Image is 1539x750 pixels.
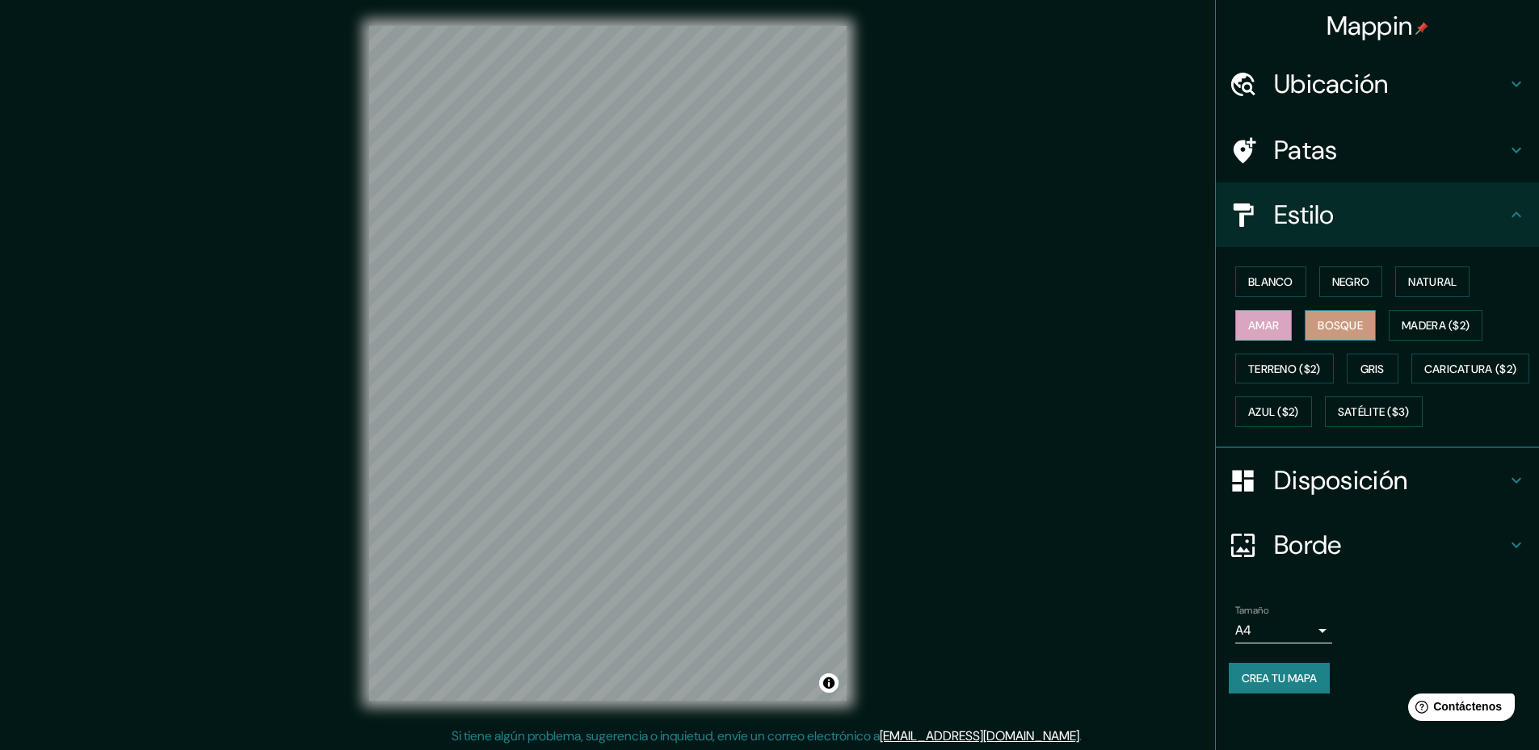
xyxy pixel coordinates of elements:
[1084,727,1087,744] font: .
[1338,405,1410,420] font: Satélite ($3)
[1248,362,1321,376] font: Terreno ($2)
[1318,318,1363,333] font: Bosque
[1235,354,1334,384] button: Terreno ($2)
[1235,622,1251,639] font: A4
[1235,266,1306,297] button: Blanco
[1235,396,1312,427] button: Azul ($2)
[1274,528,1342,562] font: Borde
[1402,318,1470,333] font: Madera ($2)
[1274,198,1335,232] font: Estilo
[1235,310,1292,341] button: Amar
[880,727,1079,744] a: [EMAIL_ADDRESS][DOMAIN_NAME]
[1229,663,1330,693] button: Crea tu mapa
[1347,354,1398,384] button: Gris
[1325,396,1423,427] button: Satélite ($3)
[452,727,880,744] font: Si tiene algún problema, sugerencia o inquietud, envíe un correo electrónico a
[1274,133,1338,167] font: Patas
[1395,266,1470,297] button: Natural
[1082,727,1084,744] font: .
[1248,405,1299,420] font: Azul ($2)
[1079,727,1082,744] font: .
[1274,67,1389,101] font: Ubicación
[1332,274,1370,289] font: Negro
[1235,618,1332,643] div: A4
[1389,310,1482,341] button: Madera ($2)
[369,26,847,701] canvas: Mapa
[819,673,839,693] button: Activar o desactivar atribución
[1305,310,1376,341] button: Bosque
[1216,448,1539,513] div: Disposición
[1360,362,1385,376] font: Gris
[1216,118,1539,182] div: Patas
[1411,354,1530,384] button: Caricatura ($2)
[1319,266,1383,297] button: Negro
[1216,182,1539,247] div: Estilo
[1216,52,1539,116] div: Ubicación
[1248,318,1279,333] font: Amar
[1274,463,1407,497] font: Disposición
[1395,687,1521,732] iframe: Lanzador de widgets de ayuda
[1216,513,1539,577] div: Borde
[1408,274,1457,289] font: Natural
[1327,9,1413,43] font: Mappin
[1248,274,1293,289] font: Blanco
[1235,604,1268,617] font: Tamaño
[1424,362,1517,376] font: Caricatura ($2)
[1242,671,1317,685] font: Crea tu mapa
[1415,22,1428,35] img: pin-icon.png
